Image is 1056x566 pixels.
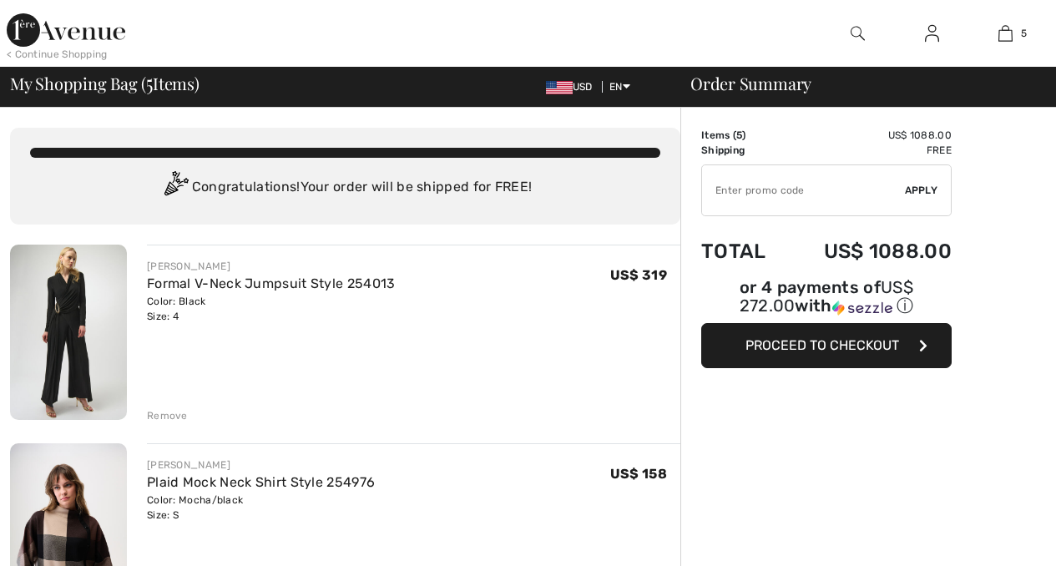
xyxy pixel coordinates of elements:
div: < Continue Shopping [7,47,108,62]
img: Sezzle [832,301,892,316]
img: search the website [851,23,865,43]
span: Apply [905,183,938,198]
td: Total [701,223,786,280]
div: Order Summary [670,75,1046,92]
td: Free [786,143,952,158]
span: 5 [1021,26,1027,41]
a: Sign In [912,23,952,44]
span: USD [546,81,599,93]
span: 5 [146,71,153,93]
td: Items ( ) [701,128,786,143]
button: Proceed to Checkout [701,323,952,368]
span: US$ 158 [610,466,667,482]
td: Shipping [701,143,786,158]
input: Promo code [702,165,905,215]
img: My Info [925,23,939,43]
img: Congratulation2.svg [159,171,192,205]
div: or 4 payments of with [701,280,952,317]
td: US$ 1088.00 [786,223,952,280]
span: 5 [736,129,742,141]
img: My Bag [998,23,1013,43]
td: US$ 1088.00 [786,128,952,143]
div: Remove [147,408,188,423]
span: US$ 319 [610,267,667,283]
div: [PERSON_NAME] [147,259,396,274]
div: or 4 payments ofUS$ 272.00withSezzle Click to learn more about Sezzle [701,280,952,323]
img: 1ère Avenue [7,13,125,47]
div: Color: Black Size: 4 [147,294,396,324]
a: Formal V-Neck Jumpsuit Style 254013 [147,275,396,291]
span: My Shopping Bag ( Items) [10,75,200,92]
div: [PERSON_NAME] [147,457,375,473]
div: Congratulations! Your order will be shipped for FREE! [30,171,660,205]
img: Formal V-Neck Jumpsuit Style 254013 [10,245,127,420]
span: US$ 272.00 [740,277,913,316]
span: Proceed to Checkout [745,337,899,353]
a: 5 [969,23,1042,43]
a: Plaid Mock Neck Shirt Style 254976 [147,474,375,490]
div: Color: Mocha/black Size: S [147,493,375,523]
img: US Dollar [546,81,573,94]
span: EN [609,81,630,93]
